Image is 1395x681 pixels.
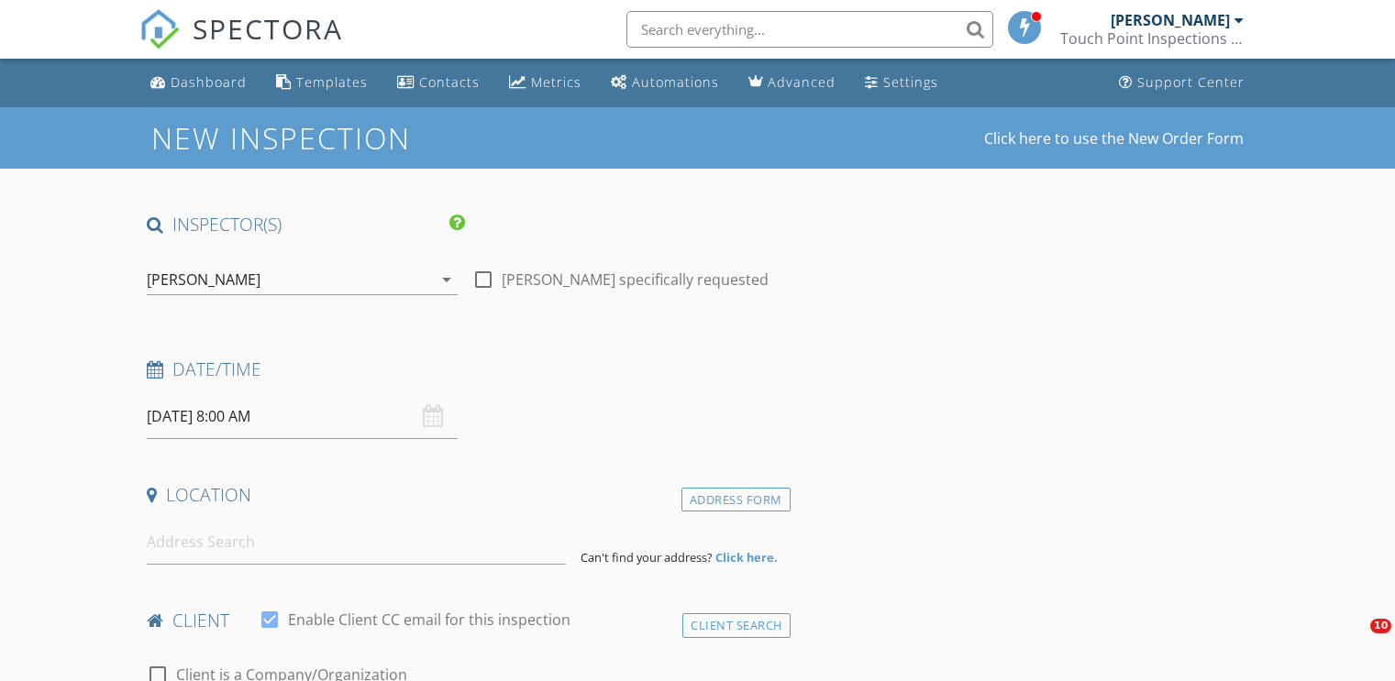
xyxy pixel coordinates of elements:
[1111,11,1230,29] div: [PERSON_NAME]
[1370,619,1391,633] span: 10
[147,394,458,439] input: Select date
[883,73,938,91] div: Settings
[147,520,566,565] input: Address Search
[390,66,487,100] a: Contacts
[603,66,726,100] a: Automations (Basic)
[151,122,558,154] h1: New Inspection
[632,73,719,91] div: Automations
[171,73,247,91] div: Dashboard
[626,11,993,48] input: Search everything...
[147,483,783,507] h4: Location
[288,610,570,629] label: Enable Client CC email for this inspection
[682,613,791,638] div: Client Search
[143,66,254,100] a: Dashboard
[531,73,581,91] div: Metrics
[269,66,375,100] a: Templates
[139,25,343,63] a: SPECTORA
[193,9,343,48] span: SPECTORA
[741,66,843,100] a: Advanced
[502,270,769,289] label: [PERSON_NAME] specifically requested
[139,9,180,49] img: The Best Home Inspection Software - Spectora
[296,73,368,91] div: Templates
[715,549,778,566] strong: Click here.
[1112,66,1252,100] a: Support Center
[581,549,713,566] span: Can't find your address?
[419,73,480,91] div: Contacts
[768,73,836,91] div: Advanced
[1060,29,1244,48] div: Touch Point Inspections LLC
[147,609,783,632] h4: client
[681,488,791,512] div: Address Form
[1333,619,1377,663] iframe: Intercom live chat
[984,131,1244,146] a: Click here to use the New Order Form
[436,269,458,291] i: arrow_drop_down
[147,271,260,288] div: [PERSON_NAME]
[147,357,783,381] h4: Date/Time
[858,66,946,100] a: Settings
[502,66,589,100] a: Metrics
[147,213,465,236] h4: INSPECTOR(S)
[1137,73,1245,91] div: Support Center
